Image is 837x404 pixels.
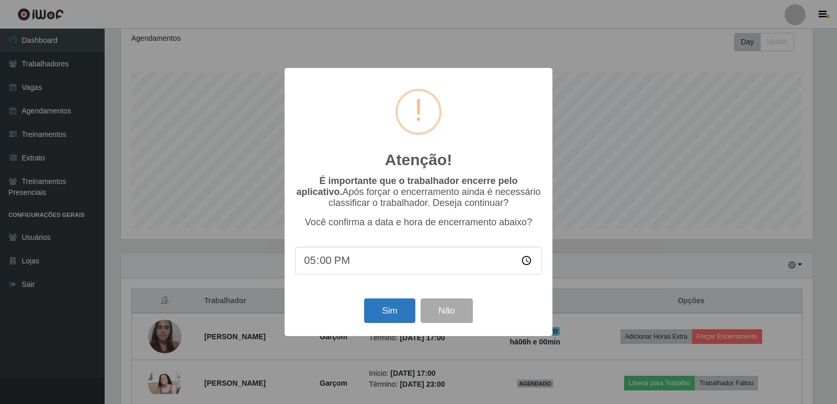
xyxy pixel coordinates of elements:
b: É importante que o trabalhador encerre pelo aplicativo. [296,176,517,197]
p: Você confirma a data e hora de encerramento abaixo? [295,217,542,228]
p: Após forçar o encerramento ainda é necessário classificar o trabalhador. Deseja continuar? [295,176,542,209]
button: Não [421,298,472,323]
button: Sim [364,298,415,323]
h2: Atenção! [385,151,452,169]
